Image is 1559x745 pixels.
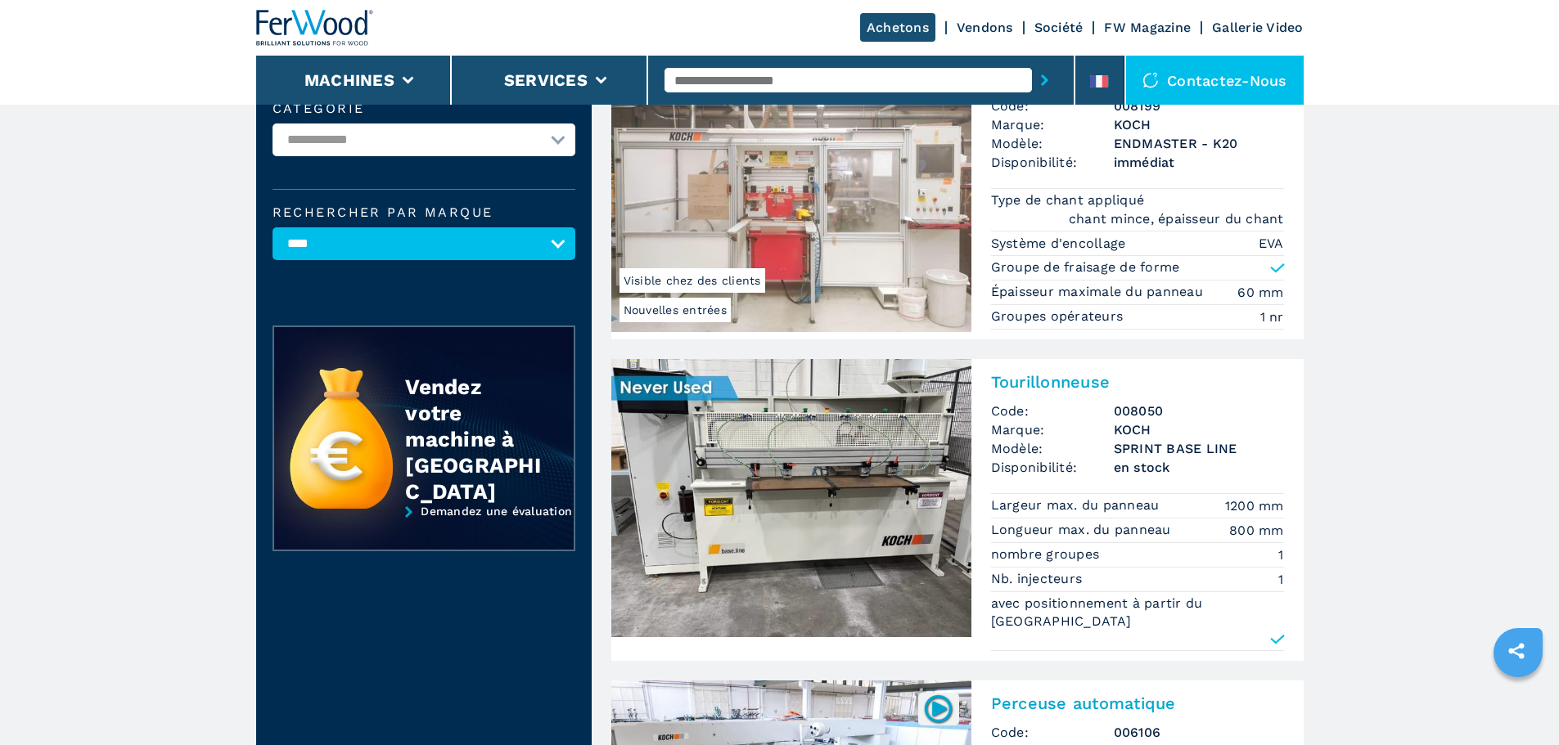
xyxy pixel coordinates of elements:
em: 1 [1278,545,1283,564]
span: Nouvelles entrées [620,298,731,322]
button: submit-button [1032,61,1057,99]
p: nombre groupes [991,545,1104,563]
em: 1 nr [1260,307,1284,326]
span: Code: [991,96,1114,115]
p: Nb. injecteurs [991,570,1087,588]
a: FW Magazine [1104,20,1191,35]
em: EVA [1259,234,1284,253]
div: Vendez votre machine à [GEOGRAPHIC_DATA] [405,374,541,505]
p: Longueur max. du panneau [991,521,1175,539]
span: Code: [991,402,1114,420]
span: Modèle: [991,134,1114,153]
a: Achetons [860,13,935,42]
p: Groupe de fraisage de forme [991,258,1180,276]
a: Société [1034,20,1084,35]
h3: 008050 [1114,402,1284,420]
h3: KOCH [1114,420,1284,439]
em: 1200 mm [1225,496,1284,515]
img: Plaqueuses De Chants Unilaterales KOCH ENDMASTER - K20 [611,54,971,332]
a: Demandez une évaluation [273,505,575,563]
img: Tourillonneuse KOCH SPRINT BASE LINE [611,359,971,637]
em: chant mince, épaisseur du chant [1069,209,1284,228]
span: Disponibilité: [991,458,1114,477]
em: 800 mm [1229,521,1284,540]
span: Disponibilité: [991,153,1114,172]
img: Ferwood [256,10,374,46]
p: Largeur max. du panneau [991,496,1164,514]
span: immédiat [1114,153,1284,172]
div: Contactez-nous [1126,56,1304,105]
img: Contactez-nous [1142,72,1159,88]
em: 1 [1278,570,1283,589]
p: Type de chant appliqué [991,191,1149,209]
h3: 008199 [1114,96,1284,115]
button: Machines [304,70,394,90]
h3: ENDMASTER - K20 [1114,134,1284,153]
p: Épaisseur maximale du panneau [991,283,1208,301]
span: Code: [991,723,1114,742]
p: Système d'encollage [991,235,1130,253]
a: Plaqueuses De Chants Unilaterales KOCH ENDMASTER - K20Nouvelles entréesVisible chez des clientsPl... [611,54,1304,339]
button: Services [504,70,588,90]
span: Marque: [991,420,1114,439]
a: Tourillonneuse KOCH SPRINT BASE LINETourillonneuseCode:008050Marque:KOCHModèle:SPRINT BASE LINEDi... [611,359,1304,661]
span: Modèle: [991,439,1114,458]
a: Gallerie Video [1212,20,1304,35]
h2: Perceuse automatique [991,693,1284,713]
em: 60 mm [1237,283,1283,302]
h3: KOCH [1114,115,1284,134]
h3: 006106 [1114,723,1284,742]
iframe: Chat [1489,671,1547,733]
span: en stock [1114,458,1284,477]
label: catégorie [273,102,575,115]
p: avec positionnement à partir du [GEOGRAPHIC_DATA] [991,595,1284,631]
h3: SPRINT BASE LINE [1114,439,1284,458]
h2: Tourillonneuse [991,372,1284,392]
span: Marque: [991,115,1114,134]
a: sharethis [1496,631,1537,671]
a: Vendons [957,20,1013,35]
p: Groupes opérateurs [991,307,1128,325]
span: Visible chez des clients [620,268,765,293]
label: Rechercher par marque [273,206,575,219]
img: 006106 [922,693,954,725]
